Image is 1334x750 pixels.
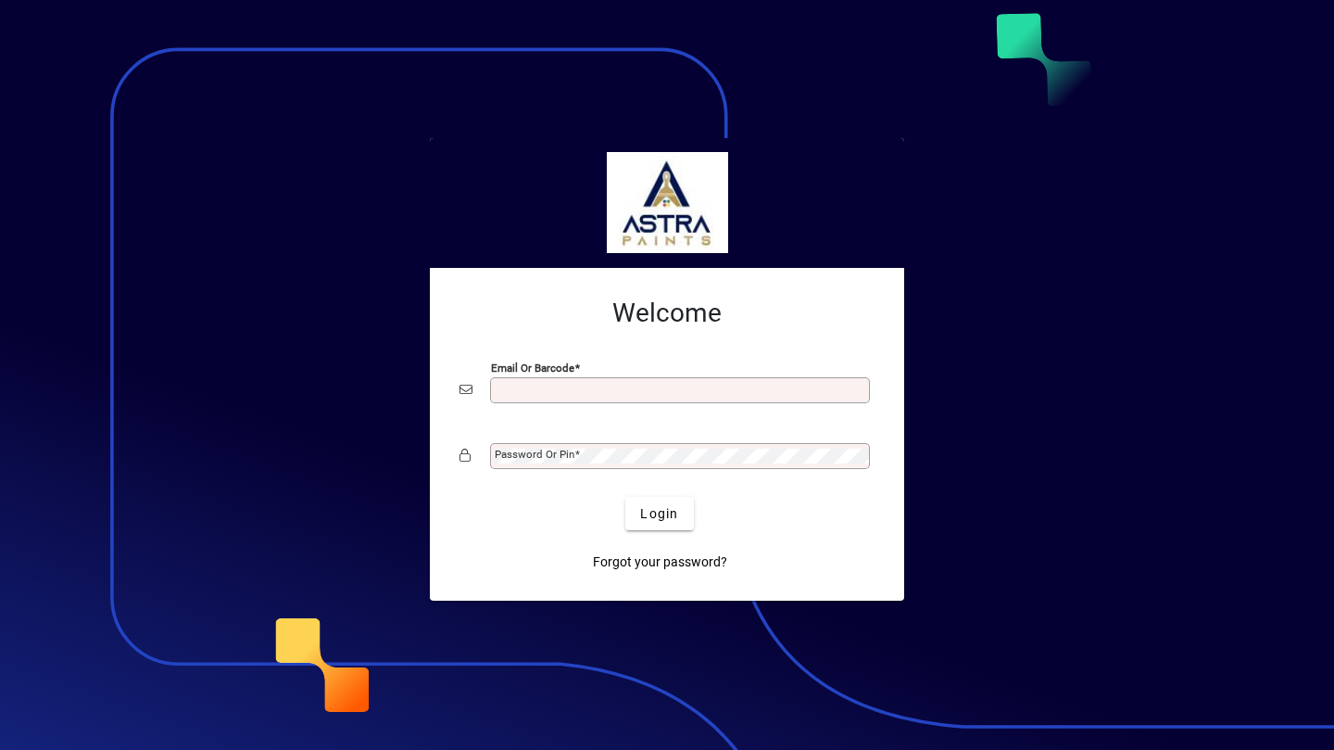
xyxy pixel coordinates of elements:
[640,504,678,524] span: Login
[593,553,727,572] span: Forgot your password?
[585,545,735,578] a: Forgot your password?
[495,448,574,461] mat-label: Password or Pin
[491,362,574,375] mat-label: Email or Barcode
[625,497,693,530] button: Login
[459,298,875,329] h2: Welcome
